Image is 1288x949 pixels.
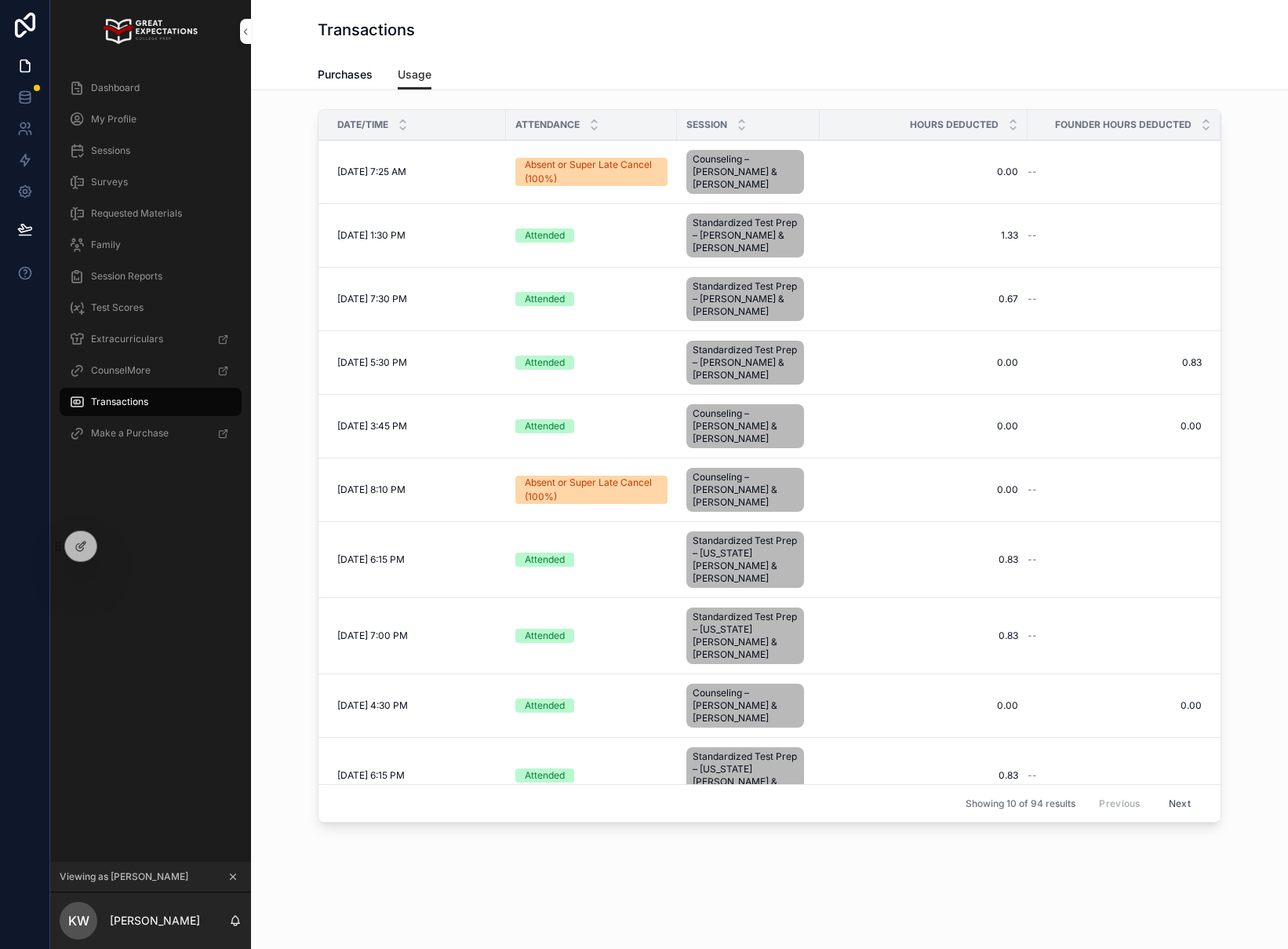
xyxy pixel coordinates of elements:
[686,210,810,261] a: Standardized Test Prep – [PERSON_NAME] & [PERSON_NAME]
[693,750,798,801] span: Standardized Test Prep – [US_STATE][PERSON_NAME] & [PERSON_NAME]
[515,476,668,504] a: Absent or Super Late Cancel (100%)
[337,769,497,782] a: [DATE] 6:15 PM
[337,553,405,566] span: [DATE] 6:15 PM
[829,699,1018,712] a: 0.00
[525,228,565,243] div: Attended
[1028,356,1202,369] a: 0.83
[337,229,497,242] a: [DATE] 1:30 PM
[525,476,658,504] div: Absent or Super Late Cancel (100%)
[525,553,565,567] div: Attended
[91,270,162,283] span: Session Reports
[515,419,668,433] a: Attended
[686,274,810,324] a: Standardized Test Prep – [PERSON_NAME] & [PERSON_NAME]
[910,119,999,131] span: Hours Deducted
[60,419,242,447] a: Make a Purchase
[91,396,148,408] span: Transactions
[829,769,1018,782] a: 0.83
[525,629,565,643] div: Attended
[68,911,89,930] span: KW
[515,119,580,131] span: Attendance
[829,356,1018,369] span: 0.00
[1028,769,1202,782] a: --
[91,176,128,188] span: Surveys
[1028,229,1202,242] a: --
[1028,166,1037,178] span: --
[693,217,798,254] span: Standardized Test Prep – [PERSON_NAME] & [PERSON_NAME]
[337,484,497,496] a: [DATE] 8:10 PM
[525,356,565,370] div: Attended
[91,82,140,94] span: Dashboard
[1158,791,1202,816] button: Next
[1055,119,1192,131] span: Founder Hours Deducted
[829,484,1018,496] a: 0.00
[525,699,565,713] div: Attended
[337,229,406,242] span: [DATE] 1:30 PM
[60,356,242,385] a: CounselMore
[829,420,1018,433] a: 0.00
[318,67,373,82] span: Purchases
[1028,293,1202,305] a: --
[398,67,431,82] span: Usage
[1028,420,1202,433] a: 0.00
[686,465,810,515] a: Counseling – [PERSON_NAME] & [PERSON_NAME]
[515,629,668,643] a: Attended
[60,388,242,416] a: Transactions
[829,553,1018,566] a: 0.83
[398,60,431,90] a: Usage
[91,427,169,440] span: Make a Purchase
[686,147,810,197] a: Counseling – [PERSON_NAME] & [PERSON_NAME]
[525,158,658,186] div: Absent or Super Late Cancel (100%)
[525,292,565,306] div: Attended
[1028,769,1037,782] span: --
[60,262,242,290] a: Session Reports
[318,60,373,92] a: Purchases
[693,280,798,318] span: Standardized Test Prep – [PERSON_NAME] & [PERSON_NAME]
[829,630,1018,642] a: 0.83
[1028,630,1037,642] span: --
[686,401,810,451] a: Counseling – [PERSON_NAME] & [PERSON_NAME]
[91,239,121,251] span: Family
[1028,293,1037,305] span: --
[337,119,388,131] span: Date/Time
[337,293,407,305] span: [DATE] 7:30 PM
[829,293,1018,305] a: 0.67
[1028,630,1202,642] a: --
[337,420,407,433] span: [DATE] 3:45 PM
[318,19,415,41] h1: Transactions
[60,871,188,883] span: Viewing as [PERSON_NAME]
[337,166,406,178] span: [DATE] 7:25 AM
[91,113,136,126] span: My Profile
[110,913,200,929] p: [PERSON_NAME]
[337,553,497,566] a: [DATE] 6:15 PM
[525,768,565,783] div: Attended
[829,166,1018,178] span: 0.00
[515,292,668,306] a: Attended
[1028,553,1202,566] a: --
[50,63,251,468] div: scrollable content
[829,229,1018,242] a: 1.33
[337,699,497,712] a: [DATE] 4:30 PM
[337,293,497,305] a: [DATE] 7:30 PM
[337,356,407,369] span: [DATE] 5:30 PM
[686,338,810,388] a: Standardized Test Prep – [PERSON_NAME] & [PERSON_NAME]
[686,604,810,667] a: Standardized Test Prep – [US_STATE][PERSON_NAME] & [PERSON_NAME]
[693,407,798,445] span: Counseling – [PERSON_NAME] & [PERSON_NAME]
[693,535,798,585] span: Standardized Test Prep – [US_STATE][PERSON_NAME] & [PERSON_NAME]
[337,630,408,642] span: [DATE] 7:00 PM
[337,630,497,642] a: [DATE] 7:00 PM
[1028,484,1037,496] span: --
[337,420,497,433] a: [DATE] 3:45 PM
[515,768,668,783] a: Attended
[104,19,197,44] img: App logo
[1028,229,1037,242] span: --
[60,105,242,133] a: My Profile
[693,344,798,381] span: Standardized Test Prep – [PERSON_NAME] & [PERSON_NAME]
[337,166,497,178] a: [DATE] 7:25 AM
[60,294,242,322] a: Test Scores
